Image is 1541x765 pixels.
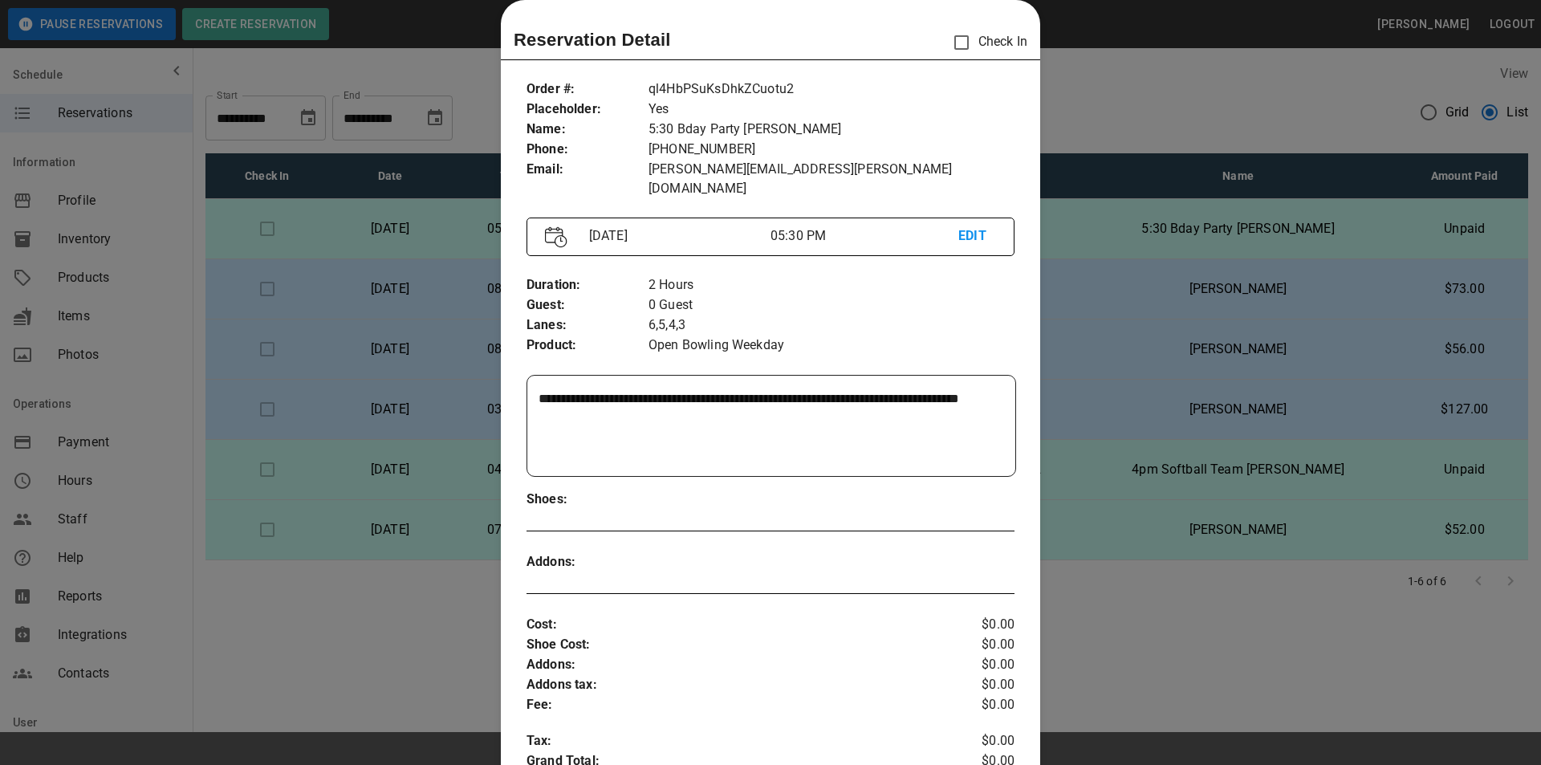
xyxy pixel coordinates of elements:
[649,140,1014,160] p: [PHONE_NUMBER]
[583,226,770,246] p: [DATE]
[649,295,1014,315] p: 0 Guest
[933,675,1014,695] p: $0.00
[527,120,649,140] p: Name :
[527,655,933,675] p: Addons :
[649,315,1014,336] p: 6,5,4,3
[770,226,958,246] p: 05:30 PM
[527,295,649,315] p: Guest :
[527,315,649,336] p: Lanes :
[527,275,649,295] p: Duration :
[958,226,996,246] p: EDIT
[933,695,1014,715] p: $0.00
[527,79,649,100] p: Order # :
[649,79,1014,100] p: ql4HbPSuKsDhkZCuotu2
[527,490,649,510] p: Shoes :
[527,695,933,715] p: Fee :
[933,655,1014,675] p: $0.00
[649,275,1014,295] p: 2 Hours
[527,100,649,120] p: Placeholder :
[527,731,933,751] p: Tax :
[527,160,649,180] p: Email :
[933,615,1014,635] p: $0.00
[649,336,1014,356] p: Open Bowling Weekday
[649,100,1014,120] p: Yes
[933,635,1014,655] p: $0.00
[545,226,567,248] img: Vector
[527,140,649,160] p: Phone :
[527,552,649,572] p: Addons :
[649,160,1014,198] p: [PERSON_NAME][EMAIL_ADDRESS][PERSON_NAME][DOMAIN_NAME]
[514,26,671,53] p: Reservation Detail
[945,26,1027,59] p: Check In
[527,675,933,695] p: Addons tax :
[527,336,649,356] p: Product :
[933,731,1014,751] p: $0.00
[649,120,1014,140] p: 5:30 Bday Party [PERSON_NAME]
[527,615,933,635] p: Cost :
[527,635,933,655] p: Shoe Cost :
